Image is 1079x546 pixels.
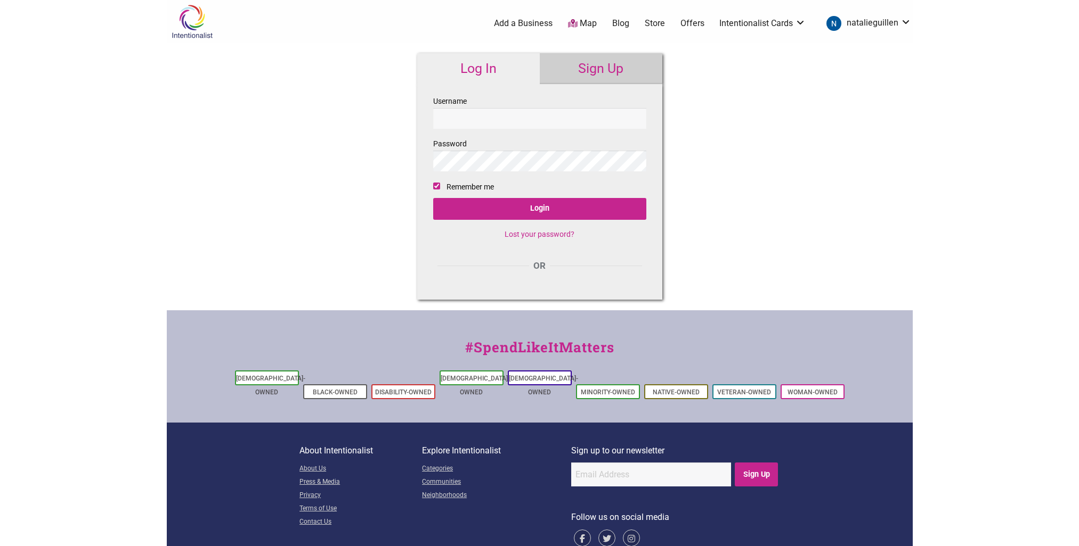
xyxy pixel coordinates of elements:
[236,375,305,396] a: [DEMOGRAPHIC_DATA]-Owned
[441,375,510,396] a: [DEMOGRAPHIC_DATA]-Owned
[645,18,665,29] a: Store
[509,375,578,396] a: [DEMOGRAPHIC_DATA]-Owned
[299,444,422,458] p: About Intentionalist
[299,502,422,516] a: Terms of Use
[680,18,704,29] a: Offers
[299,462,422,476] a: About Us
[433,151,646,171] input: Password
[313,388,358,396] a: Black-Owned
[581,388,635,396] a: Minority-Owned
[433,95,646,129] label: Username
[653,388,700,396] a: Native-Owned
[433,259,646,273] div: OR
[422,444,571,458] p: Explore Intentionalist
[788,388,838,396] a: Woman-Owned
[719,18,806,29] a: Intentionalist Cards
[299,516,422,529] a: Contact Us
[447,180,494,194] label: Remember me
[571,462,731,486] input: Email Address
[735,462,778,486] input: Sign Up
[167,4,217,39] img: Intentionalist
[422,462,571,476] a: Categories
[299,489,422,502] a: Privacy
[417,53,540,84] a: Log In
[422,489,571,502] a: Neighborhoods
[505,230,574,238] a: Lost your password?
[433,137,646,171] label: Password
[821,14,911,33] a: natalieguillen
[375,388,432,396] a: Disability-Owned
[433,198,646,220] input: Login
[717,388,771,396] a: Veteran-Owned
[568,18,597,30] a: Map
[571,510,780,524] p: Follow us on social media
[299,476,422,489] a: Press & Media
[494,18,553,29] a: Add a Business
[540,53,662,84] a: Sign Up
[422,476,571,489] a: Communities
[433,108,646,129] input: Username
[571,444,780,458] p: Sign up to our newsletter
[612,18,629,29] a: Blog
[167,337,913,368] div: #SpendLikeItMatters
